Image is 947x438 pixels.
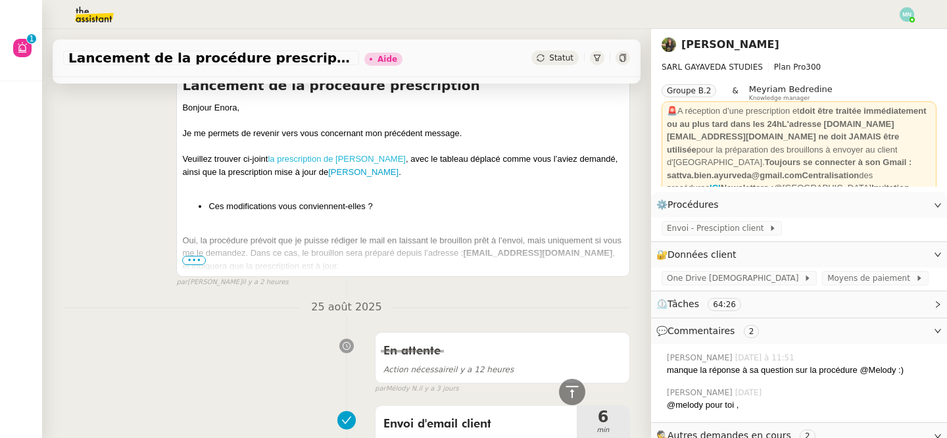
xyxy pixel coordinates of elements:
[667,387,735,399] span: [PERSON_NAME]
[668,326,735,336] span: Commentaires
[735,352,797,364] span: [DATE] à 11:51
[656,247,742,262] span: 🔐
[328,167,399,177] a: [PERSON_NAME]
[662,62,763,72] span: SARL GAYAVEDA STUDIES
[774,62,806,72] span: Plan Pro
[656,299,752,309] span: ⏲️
[667,106,800,116] span: 🚨A réception d’une prescription et
[182,127,624,140] div: Je me permets de revenir vers vous concernant mon précédent message.
[667,183,910,206] strong: Invitation google agenda
[549,53,573,62] span: Statut
[681,38,779,51] a: [PERSON_NAME]
[749,84,833,101] app-user-label: Knowledge manager
[667,106,927,129] strong: doit être traitée immédiatement ou au plus tard dans les 24h
[662,37,676,52] img: 59e8fd3f-8fb3-40bf-a0b4-07a768509d6a
[668,249,737,260] span: Données client
[806,62,821,72] span: 300
[383,414,569,434] span: Envoi d'email client
[182,153,624,178] div: Veuillez trouver ci-joint , avec le tableau déplacé comme vous l’aviez demandé, ainsi que la pres...
[418,383,458,395] span: il y a 3 jours
[827,272,915,285] span: Moyens de paiement
[667,399,936,412] div: @melody pour toi ,
[667,222,769,235] span: Envoi - Presciption client
[667,157,911,180] strong: Toujours se connecter à son Gmail : sattva.bien.ayurveda@gmail.comCentralisation
[651,192,947,218] div: ⚙️Procédures
[182,234,624,273] div: Oui, la procédure prévoit que je puisse rédiger le mail en laissant le brouillon prêt à l’envoi, ...
[176,277,187,288] span: par
[375,383,459,395] small: Mélody N.
[29,34,34,46] p: 1
[667,119,899,155] strong: L'adresse [DOMAIN_NAME][EMAIL_ADDRESS][DOMAIN_NAME] ne doit JAMAIS être utilisée
[662,84,716,97] nz-tag: Groupe B.2
[667,364,936,377] div: manque la réponse à sa question sur la procédure @Melody :)
[208,200,624,213] li: Ces modifications vous conviennent-elles ?
[383,365,453,374] span: Action nécessaire
[667,272,804,285] span: One Drive [DEMOGRAPHIC_DATA]
[667,105,931,233] div: pour la préparation des brouillons à envoyer au client d'[GEOGRAPHIC_DATA]. des procédures @[GEOG...
[463,248,612,258] strong: [EMAIL_ADDRESS][DOMAIN_NAME]
[301,299,392,316] span: 25 août 2025
[708,298,741,311] nz-tag: 64:26
[651,318,947,344] div: 💬Commentaires 2
[900,7,914,22] img: svg
[744,325,760,338] nz-tag: 2
[651,242,947,268] div: 🔐Données client
[651,291,947,317] div: ⏲️Tâches 64:26
[749,84,833,94] span: Meyriam Bedredine
[656,197,725,212] span: ⚙️
[732,84,738,101] span: &
[383,365,514,374] span: il y a 12 heures
[242,277,289,288] span: il y a 2 heures
[577,409,629,425] span: 6
[375,383,386,395] span: par
[383,345,441,357] span: En attente
[182,256,206,265] span: •••
[268,154,406,164] a: la prescription de [PERSON_NAME]
[668,199,719,210] span: Procédures
[667,352,735,364] span: [PERSON_NAME]
[176,277,288,288] small: [PERSON_NAME]
[182,76,624,95] h4: Lancement de la procédure prescription
[68,51,354,64] span: Lancement de la procédure prescription
[27,34,36,43] nz-badge-sup: 1
[710,183,721,193] a: ICI
[749,95,810,102] span: Knowledge manager
[182,101,624,114] div: Bonjour ﻿Enora﻿,
[377,55,397,63] div: Aide
[668,299,699,309] span: Tâches
[721,183,774,193] strong: Newsletters :
[577,425,629,436] span: min
[656,326,764,336] span: 💬
[735,387,765,399] span: [DATE]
